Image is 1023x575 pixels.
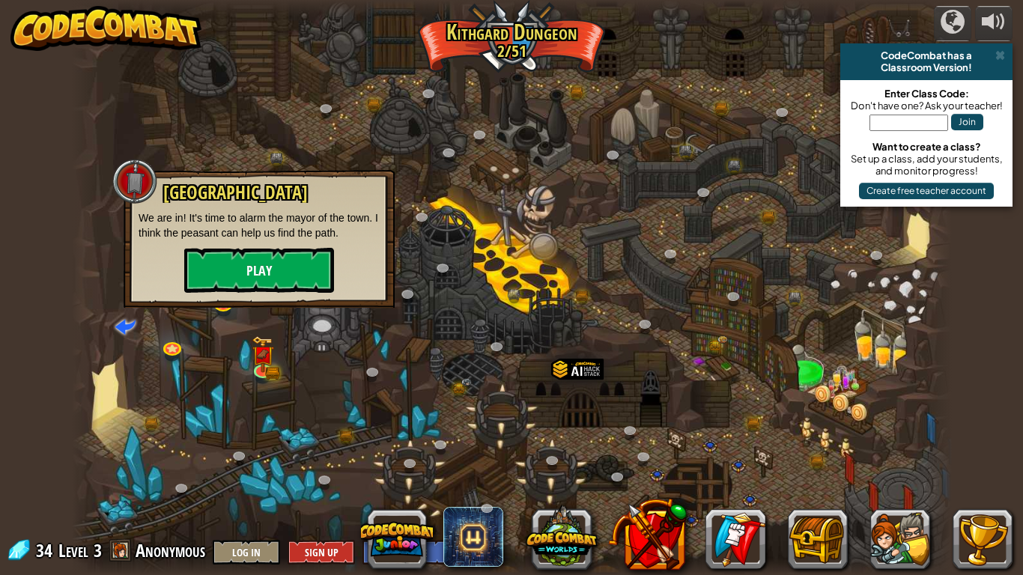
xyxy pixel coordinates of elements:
span: Anonymous [136,538,205,562]
button: Sign Up [288,540,355,565]
button: Campaigns [934,6,971,41]
button: Log In [213,540,280,565]
div: Don't have one? Ask your teacher! [848,100,1005,112]
button: Adjust volume [975,6,1013,41]
button: Play [184,248,334,293]
div: Classroom Version! [846,61,1007,73]
img: portrait.png [717,335,727,344]
div: CodeCombat has a [846,49,1007,61]
img: portrait.png [256,350,270,359]
span: Level [58,538,88,563]
span: 34 [36,538,57,562]
img: bronze-chest.png [265,368,280,380]
p: We are in! It's time to alarm the mayor of the town. I think the peasant can help us find the path. [139,210,380,240]
div: Enter Class Code: [848,88,1005,100]
div: Set up a class, add your students, and monitor progress! [848,153,1005,177]
button: Create free teacher account [859,183,994,199]
img: level-banner-unlock.png [252,336,274,373]
span: 3 [94,538,102,562]
div: Want to create a class? [848,141,1005,153]
button: Join [951,114,983,130]
img: portrait.png [461,378,471,386]
span: [GEOGRAPHIC_DATA] [163,180,308,205]
img: CodeCombat - Learn how to code by playing a game [10,6,202,51]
